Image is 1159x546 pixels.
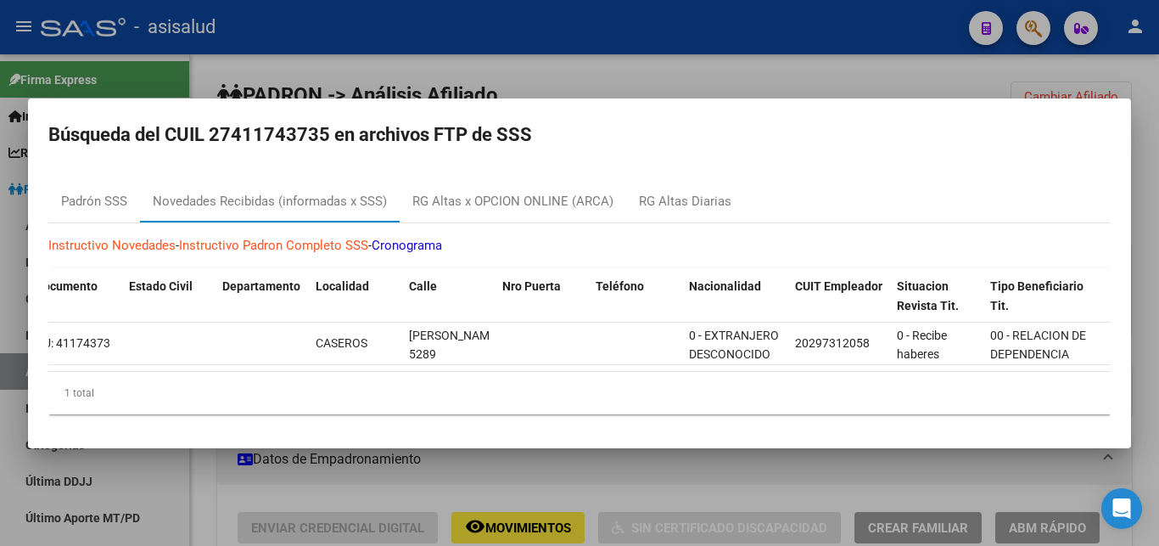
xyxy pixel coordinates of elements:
[48,236,1111,256] p: - -
[795,334,870,353] div: 20297312058
[990,329,1086,362] span: 00 - RELACION DE DEPENDENCIA
[309,268,402,343] datatable-header-cell: Localidad
[48,238,176,253] a: Instructivo Novedades
[502,279,561,293] span: Nro Puerta
[1101,488,1142,529] div: Open Intercom Messenger
[983,268,1111,343] datatable-header-cell: Tipo Beneficiario Tit.
[409,279,437,293] span: Calle
[316,279,369,293] span: Localidad
[402,268,496,343] datatable-header-cell: Calle
[897,279,959,312] span: Situacion Revista Tit.
[222,279,300,293] span: Departamento
[129,279,193,293] span: Estado Civil
[639,192,731,211] div: RG Altas Diarias
[990,279,1083,312] span: Tipo Beneficiario Tit.
[589,268,682,343] datatable-header-cell: Teléfono
[682,268,788,343] datatable-header-cell: Nacionalidad
[179,238,368,253] a: Instructivo Padron Completo SSS
[412,192,613,211] div: RG Altas x OPCION ONLINE (ARCA)
[496,268,589,343] datatable-header-cell: Nro Puerta
[316,336,367,350] span: CASEROS
[122,268,216,343] datatable-header-cell: Estado Civil
[48,372,1111,414] div: 1 total
[788,268,890,343] datatable-header-cell: CUIT Empleador
[153,192,387,211] div: Novedades Recibidas (informadas x SSS)
[48,119,1111,151] h2: Búsqueda del CUIL 27411743735 en archivos FTP de SSS
[216,268,309,343] datatable-header-cell: Departamento
[689,329,779,362] span: 0 - EXTRANJERO DESCONOCIDO
[61,192,127,211] div: Padrón SSS
[36,336,110,350] span: DU: 41174373
[372,238,442,253] a: Cronograma
[795,279,882,293] span: CUIT Empleador
[596,279,644,293] span: Teléfono
[689,279,761,293] span: Nacionalidad
[890,268,983,343] datatable-header-cell: Situacion Revista Tit.
[897,329,967,381] span: 0 - Recibe haberes regularmente
[409,329,500,362] span: [PERSON_NAME] 5289
[29,268,122,343] datatable-header-cell: Documento
[36,279,98,293] span: Documento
